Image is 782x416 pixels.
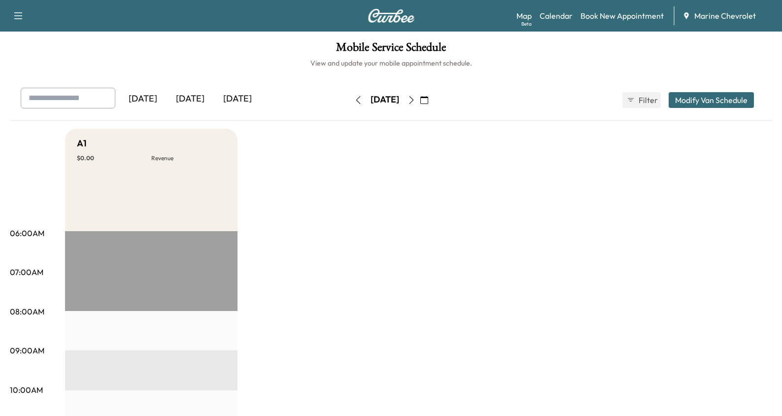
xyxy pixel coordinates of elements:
a: MapBeta [516,10,532,22]
a: Book New Appointment [580,10,664,22]
p: 08:00AM [10,306,44,317]
p: 06:00AM [10,227,44,239]
p: 09:00AM [10,345,44,356]
button: Filter [622,92,661,108]
h1: Mobile Service Schedule [10,41,772,58]
span: Marine Chevrolet [694,10,756,22]
div: [DATE] [119,88,167,110]
p: 10:00AM [10,384,43,396]
p: 07:00AM [10,266,43,278]
a: Calendar [540,10,573,22]
p: $ 0.00 [77,154,151,162]
div: [DATE] [167,88,214,110]
div: [DATE] [214,88,261,110]
button: Modify Van Schedule [669,92,754,108]
h5: A1 [77,137,87,150]
div: Beta [521,20,532,28]
div: [DATE] [371,94,399,106]
p: Revenue [151,154,226,162]
span: Filter [639,94,656,106]
img: Curbee Logo [368,9,415,23]
h6: View and update your mobile appointment schedule. [10,58,772,68]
